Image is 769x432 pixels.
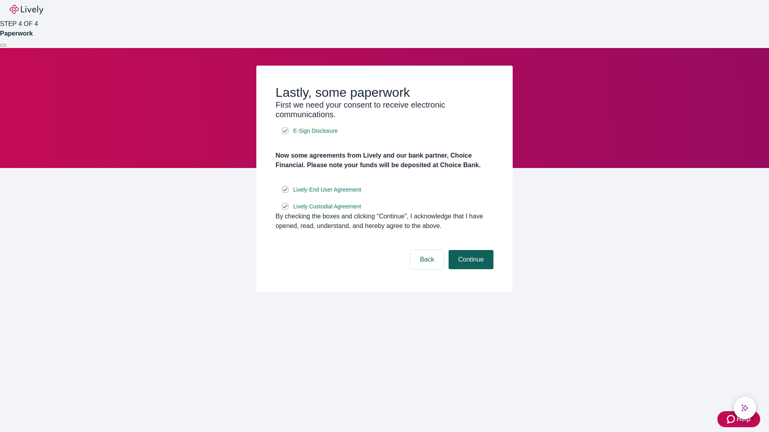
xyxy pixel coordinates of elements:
[449,250,493,269] button: Continue
[292,185,363,195] a: e-sign disclosure document
[727,414,737,424] svg: Zendesk support icon
[293,186,361,194] span: Lively End User Agreement
[276,100,493,119] h3: First we need your consent to receive electronic communications.
[276,85,493,100] h2: Lastly, some paperwork
[737,414,751,424] span: Help
[293,202,361,211] span: Lively Custodial Agreement
[10,5,43,14] img: Lively
[293,127,338,135] span: E-Sign Disclosure
[292,202,363,212] a: e-sign disclosure document
[717,411,760,427] button: Zendesk support iconHelp
[292,126,339,136] a: e-sign disclosure document
[741,404,749,412] svg: Lively AI Assistant
[410,250,444,269] button: Back
[734,397,756,419] button: chat
[276,151,493,170] h4: Now some agreements from Lively and our bank partner, Choice Financial. Please note your funds wi...
[276,212,493,231] div: By checking the boxes and clicking “Continue", I acknowledge that I have opened, read, understand...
